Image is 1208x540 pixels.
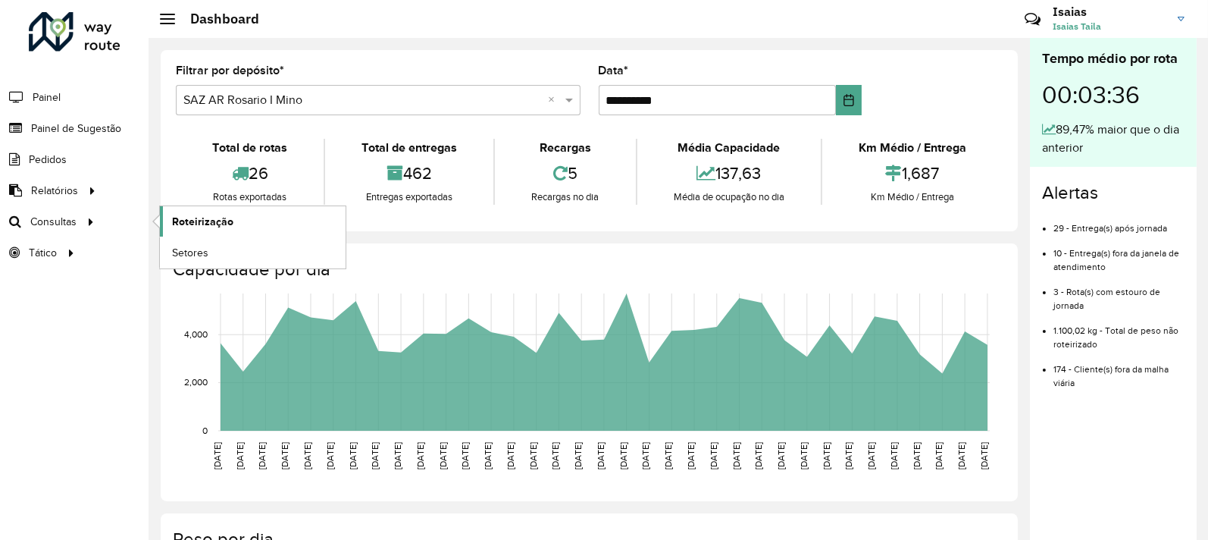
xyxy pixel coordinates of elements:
[641,190,817,205] div: Média de ocupação no dia
[1042,49,1185,69] div: Tempo médio por rota
[483,442,493,469] text: [DATE]
[1053,20,1166,33] span: Isaias Taila
[460,442,470,469] text: [DATE]
[843,442,853,469] text: [DATE]
[184,378,208,388] text: 2,000
[258,442,268,469] text: [DATE]
[663,442,673,469] text: [DATE]
[438,442,448,469] text: [DATE]
[1053,5,1166,19] h3: Isaias
[912,442,922,469] text: [DATE]
[393,442,402,469] text: [DATE]
[826,190,999,205] div: Km Médio / Entrega
[731,442,741,469] text: [DATE]
[202,425,208,435] text: 0
[1042,182,1185,204] h4: Alertas
[1053,210,1185,235] li: 29 - Entrega(s) após jornada
[212,442,222,469] text: [DATE]
[302,442,312,469] text: [DATE]
[641,157,817,190] div: 137,63
[160,237,346,268] a: Setores
[499,157,631,190] div: 5
[956,442,966,469] text: [DATE]
[599,61,629,80] label: Data
[184,329,208,339] text: 4,000
[866,442,876,469] text: [DATE]
[180,157,320,190] div: 26
[160,206,346,237] a: Roteirização
[641,139,817,157] div: Média Capacidade
[799,442,809,469] text: [DATE]
[31,121,121,137] span: Painel de Sugestão
[618,442,628,469] text: [DATE]
[826,157,999,190] div: 1,687
[173,259,1003,281] h4: Capacidade por dia
[329,139,490,157] div: Total de entregas
[180,139,320,157] div: Total de rotas
[348,442,358,469] text: [DATE]
[280,442,289,469] text: [DATE]
[836,85,862,115] button: Choose Date
[979,442,989,469] text: [DATE]
[31,183,78,199] span: Relatórios
[889,442,899,469] text: [DATE]
[550,442,560,469] text: [DATE]
[235,442,245,469] text: [DATE]
[1016,3,1049,36] a: Contato Rápido
[822,442,831,469] text: [DATE]
[549,91,562,109] span: Clear all
[641,442,651,469] text: [DATE]
[29,245,57,261] span: Tático
[499,139,631,157] div: Recargas
[686,442,696,469] text: [DATE]
[1053,351,1185,390] li: 174 - Cliente(s) fora da malha viária
[329,157,490,190] div: 462
[172,214,233,230] span: Roteirização
[934,442,944,469] text: [DATE]
[329,190,490,205] div: Entregas exportadas
[33,89,61,105] span: Painel
[573,442,583,469] text: [DATE]
[1053,235,1185,274] li: 10 - Entrega(s) fora da janela de atendimento
[172,245,208,261] span: Setores
[176,61,284,80] label: Filtrar por depósito
[325,442,335,469] text: [DATE]
[30,214,77,230] span: Consultas
[29,152,67,168] span: Pedidos
[709,442,718,469] text: [DATE]
[175,11,259,27] h2: Dashboard
[370,442,380,469] text: [DATE]
[415,442,425,469] text: [DATE]
[1042,69,1185,121] div: 00:03:36
[180,190,320,205] div: Rotas exportadas
[753,442,763,469] text: [DATE]
[1053,274,1185,312] li: 3 - Rota(s) com estouro de jornada
[528,442,538,469] text: [DATE]
[826,139,999,157] div: Km Médio / Entrega
[499,190,631,205] div: Recargas no dia
[1042,121,1185,157] div: 89,47% maior que o dia anterior
[776,442,786,469] text: [DATE]
[1053,312,1185,351] li: 1.100,02 kg - Total de peso não roteirizado
[596,442,606,469] text: [DATE]
[505,442,515,469] text: [DATE]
